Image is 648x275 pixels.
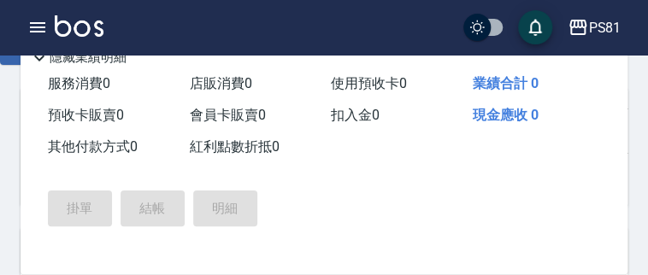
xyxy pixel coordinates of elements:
span: 使用預收卡 0 [331,75,407,91]
span: 扣入金 0 [331,107,380,123]
p: 隱藏業績明細 [50,49,127,67]
button: PS81 [561,10,627,45]
span: 其他付款方式 0 [48,138,138,155]
div: PS81 [588,17,621,38]
span: 現金應收 0 [473,107,539,123]
span: 業績合計 0 [473,75,539,91]
span: 店販消費 0 [190,75,252,91]
img: Logo [55,15,103,37]
span: 會員卡販賣 0 [190,107,266,123]
button: save [518,10,552,44]
span: 服務消費 0 [48,75,110,91]
span: 預收卡販賣 0 [48,107,124,123]
span: 紅利點數折抵 0 [190,138,280,155]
